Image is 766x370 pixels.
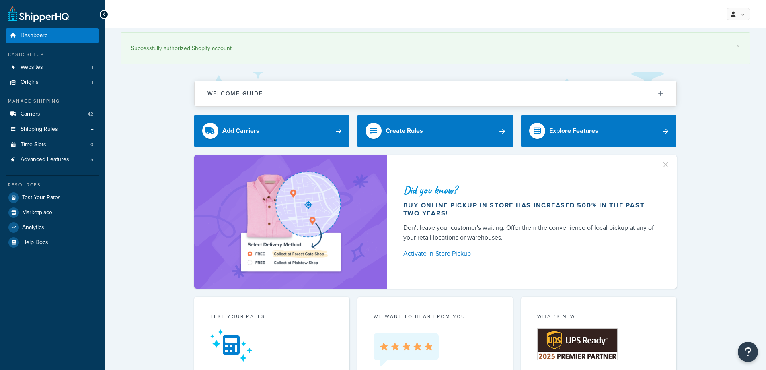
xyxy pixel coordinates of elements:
[6,137,99,152] a: Time Slots0
[6,60,99,75] li: Websites
[357,115,513,147] a: Create Rules
[218,167,363,277] img: ad-shirt-map-b0359fc47e01cab431d101c4b569394f6a03f54285957d908178d52f29eb9668.png
[6,107,99,122] a: Carriers42
[6,122,99,137] a: Shipping Rules
[6,137,99,152] li: Time Slots
[537,313,661,322] div: What's New
[6,190,99,205] a: Test Your Rates
[6,107,99,122] li: Carriers
[21,126,58,133] span: Shipping Rules
[6,205,99,220] a: Marketplace
[90,156,93,163] span: 5
[6,28,99,43] a: Dashboard
[207,91,263,97] h2: Welcome Guide
[403,184,657,196] div: Did you know?
[92,64,93,71] span: 1
[549,125,598,136] div: Explore Features
[6,51,99,58] div: Basic Setup
[21,156,69,163] span: Advanced Features
[22,209,52,216] span: Marketplace
[131,43,739,54] div: Successfully authorized Shopify account
[92,79,93,86] span: 1
[222,125,259,136] div: Add Carriers
[6,98,99,105] div: Manage Shipping
[6,75,99,90] li: Origins
[403,223,657,242] div: Don't leave your customer's waiting. Offer them the convenience of local pickup at any of your re...
[521,115,677,147] a: Explore Features
[403,201,657,217] div: Buy online pickup in store has increased 500% in the past two years!
[21,79,39,86] span: Origins
[6,152,99,167] li: Advanced Features
[736,43,739,49] a: ×
[88,111,93,118] span: 42
[195,81,676,106] button: Welcome Guide
[6,182,99,188] div: Resources
[21,32,48,39] span: Dashboard
[210,313,334,322] div: Test your rates
[386,125,423,136] div: Create Rules
[738,342,758,362] button: Open Resource Center
[6,220,99,235] a: Analytics
[22,239,48,246] span: Help Docs
[21,64,43,71] span: Websites
[90,141,93,148] span: 0
[21,141,46,148] span: Time Slots
[6,152,99,167] a: Advanced Features5
[21,111,40,118] span: Carriers
[22,194,61,201] span: Test Your Rates
[6,60,99,75] a: Websites1
[6,75,99,90] a: Origins1
[374,313,497,320] p: we want to hear from you
[22,224,44,231] span: Analytics
[6,235,99,250] a: Help Docs
[403,248,657,259] a: Activate In-Store Pickup
[194,115,350,147] a: Add Carriers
